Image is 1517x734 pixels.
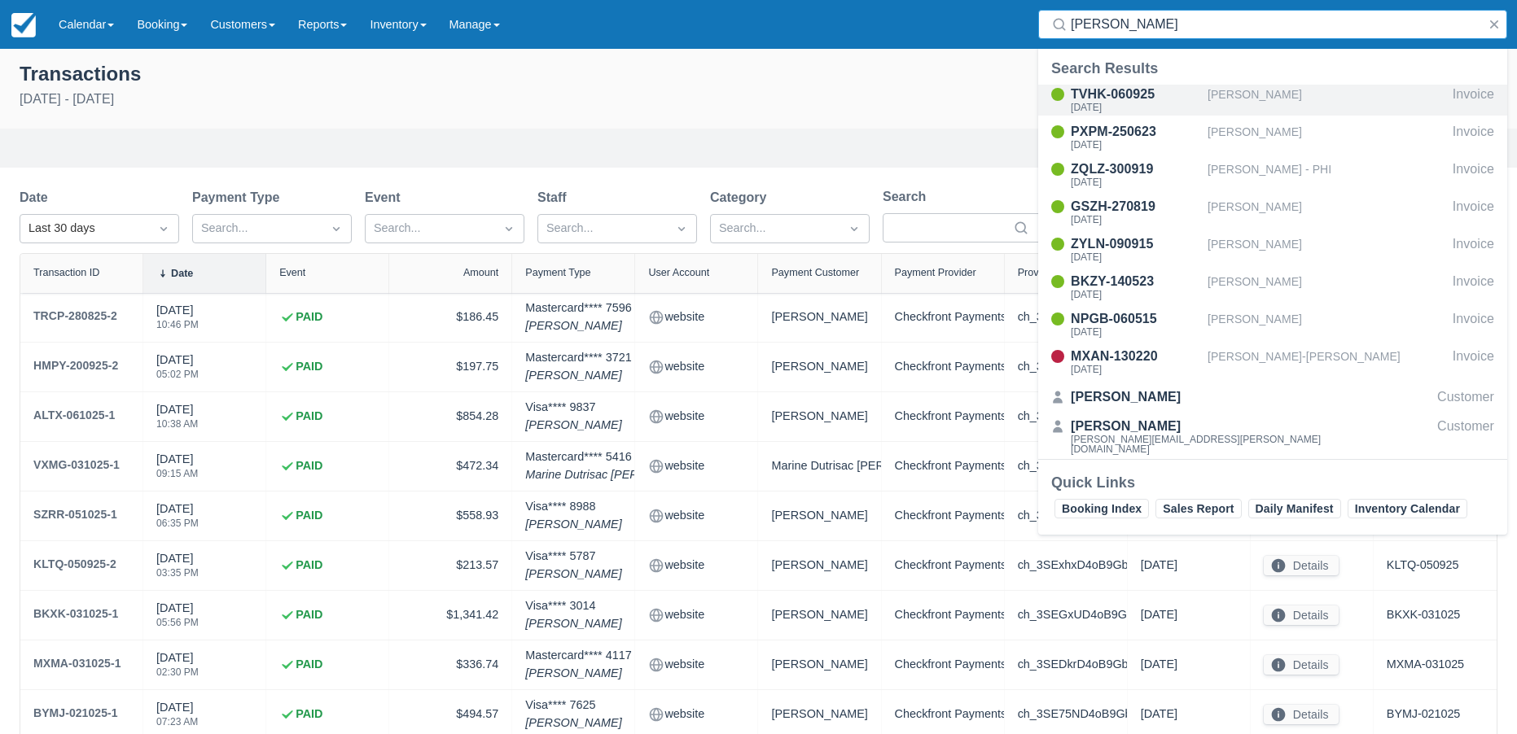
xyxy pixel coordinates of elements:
span: Dropdown icon [501,221,517,237]
div: NPGB-060515 [1071,309,1201,329]
div: ch_3SFFYED4oB9Gbrmp2suACeyf [1018,405,1114,428]
div: [PERSON_NAME] [1208,122,1446,153]
div: $1,341.42 [402,604,498,627]
img: checkfront-main-nav-mini-logo.png [11,13,36,37]
div: 10:38 AM [156,419,198,429]
div: Checkfront Payments [895,455,991,478]
div: website [648,306,744,329]
div: PXPM-250623 [1071,122,1201,142]
button: Details [1264,705,1339,724]
div: 09:15 AM [156,469,198,478]
div: Amount [463,267,498,278]
div: ch_3SF0WWD4oB9Gbrmp0jTpdq99 [1018,505,1114,527]
a: GSZH-270819[DATE][PERSON_NAME]Invoice [1038,197,1507,228]
div: website [648,505,744,527]
div: [DATE] [156,302,199,339]
div: 05:02 PM [156,369,199,379]
div: [PERSON_NAME][EMAIL_ADDRESS][PERSON_NAME][DOMAIN_NAME] [1071,435,1379,454]
div: MXMA-031025-1 [33,653,121,673]
div: Mastercard **** 5416 [525,448,707,483]
strong: PAID [296,656,322,674]
div: Checkfront Payments [895,604,991,627]
div: [PERSON_NAME] - PHI [1208,159,1446,190]
div: TVHK-060925 [1071,85,1201,104]
a: [PERSON_NAME][PERSON_NAME][EMAIL_ADDRESS][PERSON_NAME][DOMAIN_NAME]Customer [1038,417,1507,457]
span: Dropdown icon [673,221,690,237]
div: Invoice [1453,272,1494,303]
a: Sales Report [1155,499,1241,518]
div: VXMG-031025-1 [33,455,120,474]
a: Booking Index [1054,499,1149,518]
div: ZYLN-090915 [1071,234,1201,254]
div: [PERSON_NAME] [771,653,867,676]
em: [PERSON_NAME] [525,615,621,633]
div: 07:23 AM [156,717,198,727]
div: Transactions [20,59,1497,86]
label: Staff [537,188,573,208]
a: NPGB-060515[DATE][PERSON_NAME]Invoice [1038,309,1507,340]
div: $197.75 [402,356,498,378]
a: Inventory Calendar [1348,499,1467,518]
a: ZQLZ-300919[DATE][PERSON_NAME] - PHIInvoice [1038,159,1507,190]
div: BKZY-140523 [1071,272,1201,291]
div: [DATE] [156,401,198,439]
label: Event [365,188,407,208]
div: GSZH-270819 [1071,197,1201,216]
strong: PAID [296,557,322,575]
div: [DATE] [1141,554,1237,577]
div: Invoice [1453,347,1494,378]
a: TRCP-280825-2 [33,306,117,329]
div: ch_3SE75ND4oB9Gbrmp2NHxIOxU [1018,703,1114,726]
div: [PERSON_NAME] [771,703,867,726]
em: [PERSON_NAME] [525,417,621,435]
div: [DATE] [156,500,199,538]
div: 10:46 PM [156,320,199,330]
div: $494.57 [402,703,498,726]
a: MXMA-031025 [1387,656,1464,674]
div: website [648,653,744,676]
div: [DATE] [1071,140,1201,150]
em: [PERSON_NAME] [525,367,631,385]
div: $854.28 [402,405,498,428]
div: $558.93 [402,505,498,527]
div: Quick Links [1051,473,1494,492]
div: [DATE] [1071,290,1201,299]
div: Checkfront Payments [895,405,991,428]
div: $336.74 [402,653,498,676]
div: ch_3SFLYTD4oB9Gbrmp0T9dJEcm [1018,356,1114,378]
div: [PERSON_NAME] [771,306,867,329]
div: website [648,405,744,428]
div: 03:35 PM [156,568,199,578]
div: HMPY-200925-2 [33,356,118,375]
div: Mastercard **** 4117 [525,647,631,682]
a: [PERSON_NAME]Customer [1038,384,1507,410]
strong: PAID [296,507,322,525]
label: Date [20,188,55,208]
div: KLTQ-050925-2 [33,554,116,574]
strong: PAID [296,358,322,376]
a: BKZY-140523[DATE][PERSON_NAME]Invoice [1038,272,1507,303]
div: Checkfront Payments [895,505,991,527]
div: [DATE] - [DATE] [20,90,1497,109]
div: $186.45 [402,306,498,329]
div: Search Results [1051,59,1494,78]
div: Payment Type [525,267,590,278]
div: User Account [648,267,709,278]
div: [DATE] [1071,177,1201,187]
div: Checkfront Payments [895,703,991,726]
div: website [648,604,744,627]
div: Mastercard **** 7596 [525,299,631,334]
div: [PERSON_NAME] [771,505,867,527]
div: ALTX-061025-1 [33,405,115,425]
input: Search ( / ) [1071,10,1481,39]
div: SZRR-051025-1 [33,505,117,524]
a: MXAN-130220[DATE][PERSON_NAME]-[PERSON_NAME]Invoice [1038,347,1507,378]
div: Invoice [1453,85,1494,116]
div: [PERSON_NAME] [1208,85,1446,116]
em: [PERSON_NAME] [525,714,621,732]
div: [PERSON_NAME] [1208,272,1446,303]
a: ZYLN-090915[DATE][PERSON_NAME]Invoice [1038,234,1507,265]
div: [DATE] [1071,252,1201,262]
a: BKXK-031025 [1387,606,1460,624]
button: Details [1264,655,1339,675]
